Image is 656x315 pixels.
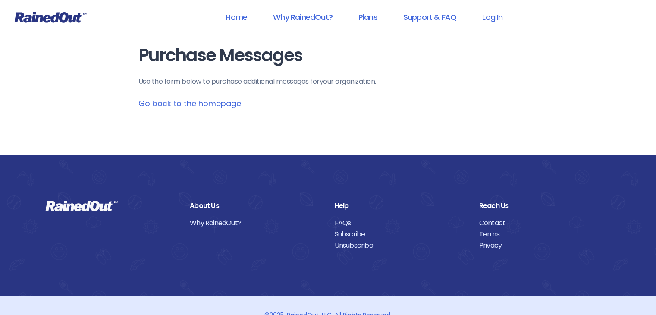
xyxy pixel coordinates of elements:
a: Support & FAQ [392,7,468,27]
a: Home [214,7,258,27]
h1: Purchase Messages [138,46,518,65]
a: Why RainedOut? [190,217,321,229]
a: FAQs [335,217,466,229]
a: Go back to the homepage [138,98,241,109]
div: Reach Us [479,200,611,211]
a: Plans [347,7,389,27]
a: Log In [471,7,514,27]
a: Subscribe [335,229,466,240]
a: Unsubscribe [335,240,466,251]
a: Why RainedOut? [262,7,344,27]
p: Use the form below to purchase additional messages for your organization . [138,76,518,87]
div: About Us [190,200,321,211]
a: Terms [479,229,611,240]
a: Privacy [479,240,611,251]
div: Help [335,200,466,211]
a: Contact [479,217,611,229]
